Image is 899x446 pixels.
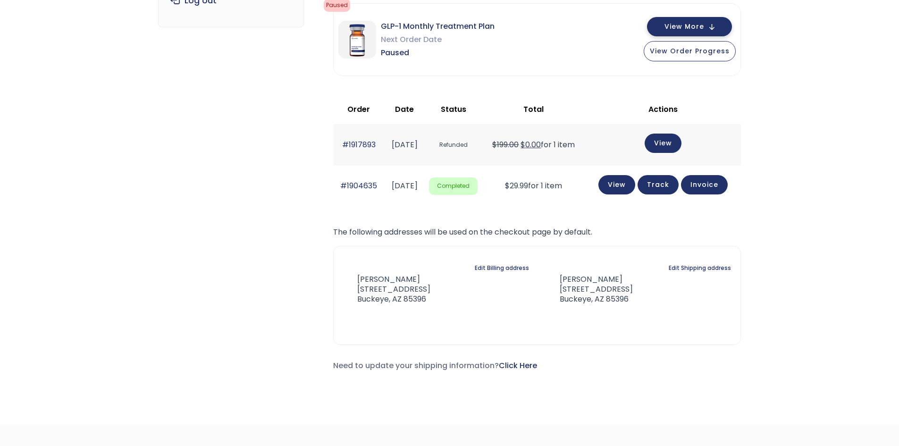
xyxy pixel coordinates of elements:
a: #1904635 [340,180,377,191]
a: View [645,134,681,153]
span: Date [395,104,414,115]
span: 29.99 [505,180,528,191]
span: Completed [429,177,477,195]
a: Edit Shipping address [669,261,731,275]
a: Invoice [681,175,728,194]
img: GLP-1 Monthly Treatment Plan [338,21,376,59]
a: Click Here [499,360,537,371]
span: View More [664,24,704,30]
p: The following addresses will be used on the checkout page by default. [333,226,741,239]
span: Total [523,104,544,115]
a: View [598,175,635,194]
span: $ [521,139,525,150]
span: Order [347,104,370,115]
a: Edit Billing address [475,261,529,275]
span: View Order Progress [650,46,730,56]
time: [DATE] [392,139,418,150]
span: Status [441,104,466,115]
button: View Order Progress [644,41,736,61]
span: GLP-1 Monthly Treatment Plan [381,20,495,33]
address: [PERSON_NAME] [STREET_ADDRESS] Buckeye, AZ 85396 [343,275,430,304]
del: $199.00 [492,139,519,150]
span: $ [505,180,510,191]
address: [PERSON_NAME] [STREET_ADDRESS] Buckeye, AZ 85396 [545,275,633,304]
span: Next Order Date [381,33,495,46]
button: View More [647,17,732,36]
span: Actions [648,104,678,115]
span: Paused [381,46,495,59]
span: Refunded [429,136,477,154]
span: Need to update your shipping information? [333,360,537,371]
td: for 1 item [482,124,586,165]
time: [DATE] [392,180,418,191]
a: #1917893 [342,139,376,150]
td: for 1 item [482,166,586,207]
a: Track [638,175,679,194]
span: 0.00 [521,139,541,150]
